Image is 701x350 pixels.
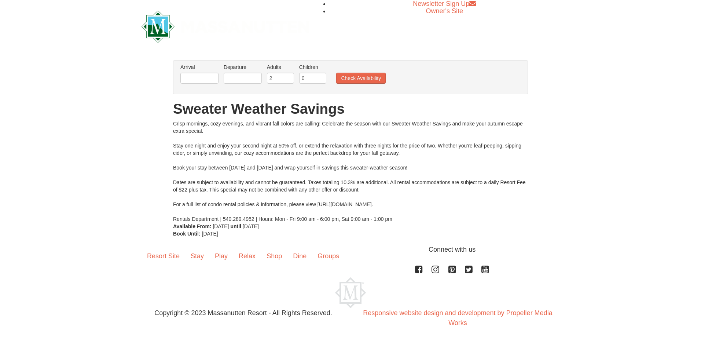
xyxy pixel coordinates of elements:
a: Groups [312,245,345,267]
p: Copyright © 2023 Massanutten Resort - All Rights Reserved. [136,308,350,318]
a: Owner's Site [426,7,463,15]
strong: Book Until: [173,231,201,237]
a: Massanutten Resort [142,17,309,34]
span: [DATE] [202,231,218,237]
strong: until [230,223,241,229]
label: Children [299,63,326,71]
p: Connect with us [142,245,559,255]
a: Shop [261,245,287,267]
strong: Available From: [173,223,212,229]
label: Adults [267,63,294,71]
img: Massanutten Resort Logo [142,11,309,43]
h1: Sweater Weather Savings [173,102,528,116]
a: Stay [185,245,209,267]
span: [DATE] [213,223,229,229]
a: Relax [233,245,261,267]
button: Check Availability [336,73,386,84]
label: Departure [224,63,262,71]
span: [DATE] [243,223,259,229]
a: Dine [287,245,312,267]
a: Play [209,245,233,267]
a: Resort Site [142,245,185,267]
img: Massanutten Resort Logo [335,277,366,308]
div: Crisp mornings, cozy evenings, and vibrant fall colors are calling! Celebrate the season with our... [173,120,528,223]
label: Arrival [180,63,219,71]
a: Responsive website design and development by Propeller Media Works [363,309,552,327]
